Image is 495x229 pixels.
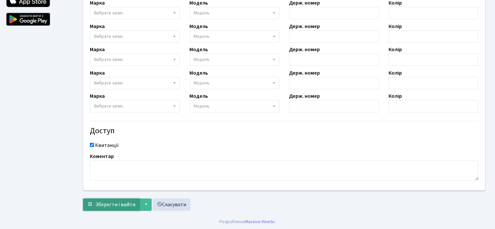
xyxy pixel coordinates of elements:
span: Модель [194,33,210,40]
h4: Доступ [90,126,478,136]
div: Розроблено . [219,218,276,225]
label: Держ. номер [289,92,320,100]
span: Модель [194,80,210,86]
label: Марка [90,92,105,100]
label: Модель [189,46,208,53]
span: Вибрати запис [94,80,123,86]
button: Зберегти і вийти [83,198,140,211]
label: Колір [389,69,402,77]
a: Скасувати [153,198,190,211]
label: Держ. номер [289,46,320,53]
span: Вибрати запис [94,103,123,109]
span: Модель [194,56,210,63]
label: Модель [189,22,208,30]
label: Марка [90,69,105,77]
label: Колір [389,92,402,100]
span: Вибрати запис [94,56,123,63]
span: Модель [194,10,210,16]
label: Держ. номер [289,69,320,77]
label: Колір [389,22,402,30]
span: Модель [194,103,210,109]
label: Марка [90,46,105,53]
label: Марка [90,22,105,30]
a: Massive Kinetic [245,218,275,225]
label: Колір [389,46,402,53]
span: Вибрати запис [94,10,123,16]
span: Зберегти і вийти [95,201,135,208]
label: Коментар [90,152,114,160]
label: Модель [189,92,208,100]
label: Квитанції [95,141,119,149]
label: Модель [189,69,208,77]
label: Держ. номер [289,22,320,30]
span: Вибрати запис [94,33,123,40]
